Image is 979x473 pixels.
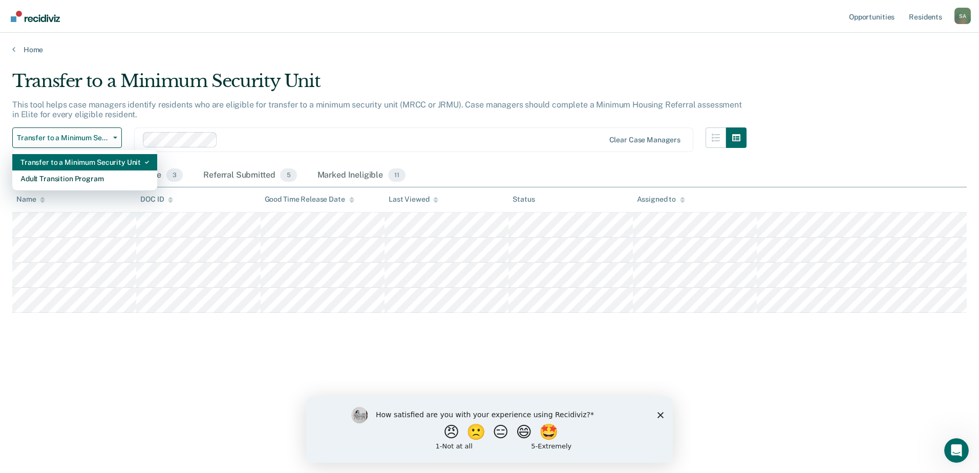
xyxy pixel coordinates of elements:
[140,195,173,204] div: DOC ID
[513,195,535,204] div: Status
[201,164,299,187] div: Referral Submitted5
[315,164,408,187] div: Marked Ineligible11
[280,168,296,182] span: 5
[12,45,967,54] a: Home
[388,168,406,182] span: 11
[389,195,438,204] div: Last Viewed
[20,170,149,187] div: Adult Transition Program
[12,71,747,100] div: Transfer to a Minimum Security Unit
[11,11,60,22] img: Recidiviz
[637,195,685,204] div: Assigned to
[944,438,969,463] iframe: Intercom live chat
[20,154,149,170] div: Transfer to a Minimum Security Unit
[265,195,354,204] div: Good Time Release Date
[609,136,680,144] div: Clear case managers
[954,8,971,24] button: Profile dropdown button
[166,168,183,182] span: 3
[17,134,109,142] span: Transfer to a Minimum Security Unit
[306,397,673,463] iframe: Survey by Kim from Recidiviz
[954,8,971,24] div: S A
[16,195,45,204] div: Name
[12,127,122,148] button: Transfer to a Minimum Security Unit
[12,100,742,119] p: This tool helps case managers identify residents who are eligible for transfer to a minimum secur...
